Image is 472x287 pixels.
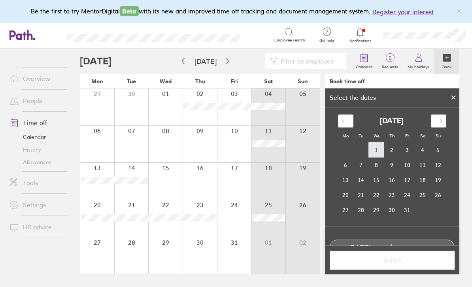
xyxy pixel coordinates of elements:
td: Choose Monday, October 6, 2025 as your check-out date. It’s available. [338,158,353,173]
td: Choose Saturday, October 11, 2025 as your check-out date. It’s available. [415,158,430,173]
td: Choose Monday, October 27, 2025 as your check-out date. It’s available. [338,203,353,218]
div: Select the dates [325,94,381,101]
div: [DATE] [330,244,389,252]
td: Choose Thursday, October 2, 2025 as your check-out date. It’s available. [384,143,400,158]
small: We [374,133,379,139]
span: Wed [160,78,172,84]
td: Choose Wednesday, October 8, 2025 as your check-out date. It’s available. [369,158,384,173]
td: Choose Wednesday, October 22, 2025 as your check-out date. It’s available. [369,188,384,203]
td: Choose Friday, October 3, 2025 as your check-out date. It’s available. [400,143,415,158]
small: Th [389,133,395,139]
label: My holidays [403,62,434,69]
strong: [DATE] [380,117,404,125]
input: Filter by employee [278,54,342,69]
td: Choose Sunday, October 5, 2025 as your check-out date. It’s available. [430,143,446,158]
span: Tue [127,78,136,84]
a: Overview [3,71,67,86]
a: HR advice [3,219,67,235]
span: Fri [231,78,238,84]
td: Choose Tuesday, October 28, 2025 as your check-out date. It’s available. [353,203,369,218]
span: Sat [264,78,273,84]
td: Choose Tuesday, October 14, 2025 as your check-out date. It’s available. [353,173,369,188]
a: Book [434,49,459,74]
td: Choose Thursday, October 9, 2025 as your check-out date. It’s available. [384,158,400,173]
td: Choose Tuesday, October 7, 2025 as your check-out date. It’s available. [353,158,369,173]
button: [DATE] [188,55,223,68]
span: Sun [298,78,308,84]
td: Choose Thursday, October 23, 2025 as your check-out date. It’s available. [384,188,400,203]
td: Choose Monday, October 20, 2025 as your check-out date. It’s available. [338,188,353,203]
small: Su [436,133,441,139]
label: Calendar [351,62,377,69]
small: Sa [420,133,425,139]
a: Calendar [351,49,377,74]
td: Choose Wednesday, October 1, 2025 as your check-out date. It’s available. [369,143,384,158]
span: 0 [377,55,403,61]
button: Select [330,251,455,270]
td: Choose Sunday, October 12, 2025 as your check-out date. It’s available. [430,158,446,173]
a: Allowances [3,156,67,169]
a: Time off [3,115,67,131]
a: History [3,143,67,156]
div: Search [262,31,282,38]
td: Choose Saturday, October 25, 2025 as your check-out date. It’s available. [415,188,430,203]
button: Register your interest [372,7,434,17]
td: Choose Friday, October 24, 2025 as your check-out date. It’s available. [400,188,415,203]
td: Choose Wednesday, October 29, 2025 as your check-out date. It’s available. [369,203,384,218]
span: Mon [91,78,103,84]
a: Notifications [347,27,373,43]
a: People [3,93,67,109]
span: Select [335,257,449,264]
div: Move forward to switch to the next month. [431,114,446,128]
div: Book time off [330,78,365,84]
span: Get help [314,38,340,43]
td: Choose Friday, October 17, 2025 as your check-out date. It’s available. [400,173,415,188]
div: Move backward to switch to the previous month. [338,114,353,128]
a: 0Requests [377,49,403,74]
td: Choose Monday, October 13, 2025 as your check-out date. It’s available. [338,173,353,188]
td: Choose Wednesday, October 15, 2025 as your check-out date. It’s available. [369,173,384,188]
span: Employee search [274,38,305,43]
div: Calendar [329,107,455,227]
a: Calendar [3,131,67,143]
small: Fr [405,133,409,139]
td: Choose Friday, October 31, 2025 as your check-out date. It’s available. [400,203,415,218]
td: Choose Sunday, October 19, 2025 as your check-out date. It’s available. [430,173,446,188]
td: Choose Saturday, October 18, 2025 as your check-out date. It’s available. [415,173,430,188]
span: Notifications [347,39,373,43]
a: My holidays [403,49,434,74]
small: Mo [342,133,349,139]
td: Choose Sunday, October 26, 2025 as your check-out date. It’s available. [430,188,446,203]
td: Choose Tuesday, October 21, 2025 as your check-out date. It’s available. [353,188,369,203]
td: Choose Thursday, October 16, 2025 as your check-out date. It’s available. [384,173,400,188]
a: Settings [3,197,67,213]
label: Book [438,62,456,69]
td: Choose Saturday, October 4, 2025 as your check-out date. It’s available. [415,143,430,158]
a: Tools [3,175,67,191]
span: Thu [195,78,205,84]
div: Be the first to try MentorDigital with its new and improved time off tracking and document manage... [31,6,442,17]
td: Choose Thursday, October 30, 2025 as your check-out date. It’s available. [384,203,400,218]
span: Beta [120,6,139,16]
small: Tu [359,133,363,139]
td: Choose Friday, October 10, 2025 as your check-out date. It’s available. [400,158,415,173]
label: Requests [377,62,403,69]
